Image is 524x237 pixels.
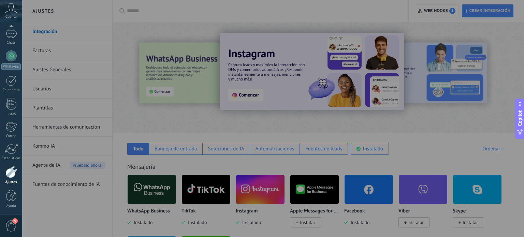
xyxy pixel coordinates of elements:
div: WhatsApp [1,63,21,70]
span: 5 [12,218,18,224]
span: Copilot [516,110,523,126]
div: Correo [1,134,21,138]
div: Ayuda [1,204,21,208]
div: Chats [1,41,21,45]
div: Ajustes [1,180,21,184]
div: Estadísticas [1,156,21,161]
div: Calendario [1,88,21,92]
div: Listas [1,112,21,116]
span: Cuenta [5,15,17,19]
